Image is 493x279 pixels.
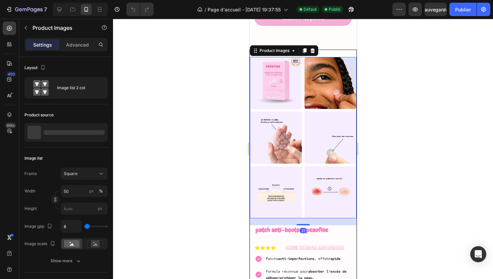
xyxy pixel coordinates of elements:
p: Settings [33,41,52,48]
div: px [89,188,94,194]
label: Height [24,206,37,212]
p: Formule reconnue pour et [16,249,101,263]
font: Sauvegarder [422,7,450,12]
button: % [88,187,96,195]
label: Frame [24,171,37,177]
font: Page d'accueil - [DATE] 19:37:55 [208,7,281,12]
div: % [99,188,103,194]
input: px [61,203,108,215]
input: px% [61,185,108,197]
label: Width [24,188,36,194]
div: Image gap [24,222,54,231]
font: 7 [44,6,47,13]
font: Publié [329,7,340,12]
p: Advanced [66,41,89,48]
button: Show more [24,255,108,267]
div: Ouvrir Intercom Messenger [470,246,486,262]
div: Image list [24,155,43,161]
button: Publier [449,3,477,16]
div: Image scale [24,239,57,248]
button: Square [61,168,108,180]
font: Bêta [7,123,14,128]
div: Show more [51,258,82,264]
font: / [205,7,206,12]
div: Image list 2 col [57,80,98,96]
font: 450 [8,72,15,76]
strong: protéger la peau. [31,257,65,261]
span: px [98,206,102,211]
button: px [97,187,105,195]
font: Publier [455,7,471,12]
div: Annuler/Rétablir [126,3,154,16]
input: Auto [61,220,81,232]
font: Défaut [304,7,317,12]
button: Sauvegarder [425,3,447,16]
span: Square [64,171,77,177]
div: Layout [24,63,47,72]
button: 7 [3,3,50,16]
div: Product source [24,112,54,118]
p: Product Images [33,24,90,32]
iframe: Zone de conception [250,19,357,279]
